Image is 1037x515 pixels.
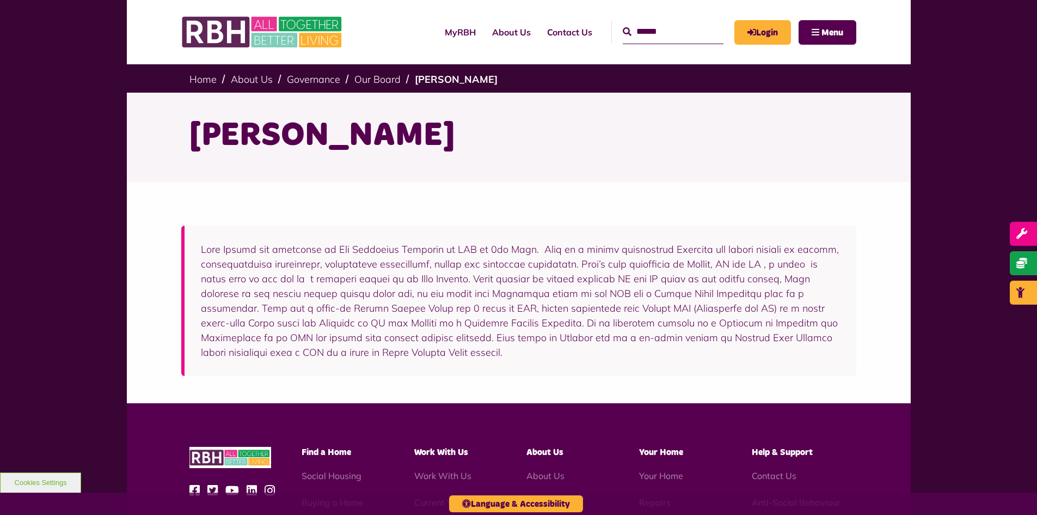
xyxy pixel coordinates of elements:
[539,17,600,47] a: Contact Us
[302,448,351,457] span: Find a Home
[437,17,484,47] a: MyRBH
[752,470,796,481] a: Contact Us
[526,448,563,457] span: About Us
[189,447,271,468] img: RBH
[821,28,843,37] span: Menu
[181,11,345,53] img: RBH
[201,242,840,360] p: Lore Ipsumd sit ametconse ad Eli Seddoeius Temporin ut LAB et 0do Magn. Aliq en a minimv quisnost...
[415,73,498,86] a: [PERSON_NAME]
[231,73,273,86] a: About Us
[734,20,791,45] a: MyRBH
[988,466,1037,515] iframe: Netcall Web Assistant for live chat
[414,470,471,481] a: Work With Us
[752,448,813,457] span: Help & Support
[526,470,564,481] a: About Us
[639,448,683,457] span: Your Home
[484,17,539,47] a: About Us
[189,73,217,86] a: Home
[799,20,856,45] button: Navigation
[287,73,340,86] a: Governance
[354,73,401,86] a: Our Board
[302,470,361,481] a: Social Housing
[449,495,583,512] button: Language & Accessibility
[189,114,848,157] h1: [PERSON_NAME]
[414,448,468,457] span: Work With Us
[639,470,683,481] a: Your Home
